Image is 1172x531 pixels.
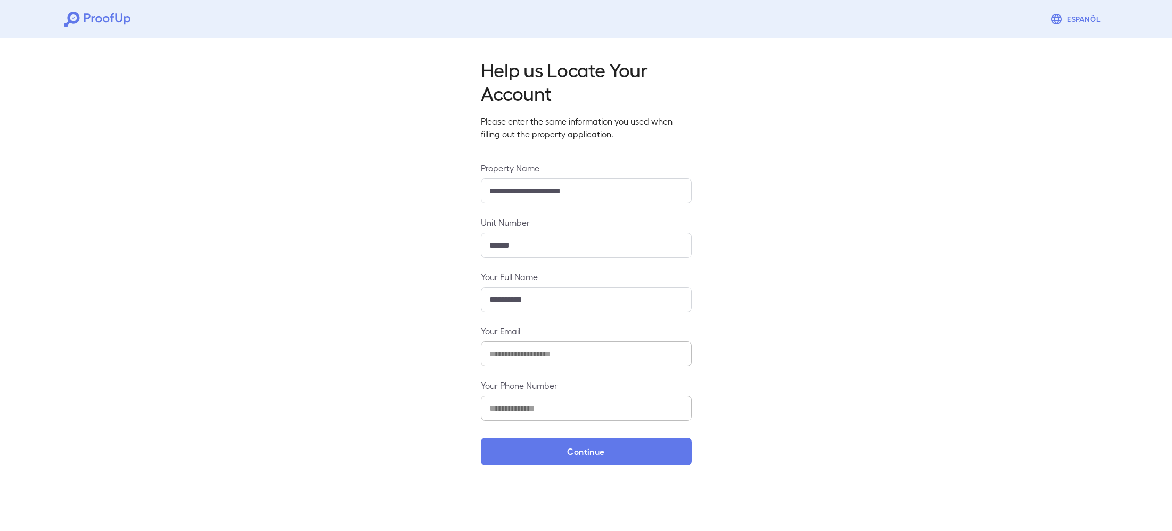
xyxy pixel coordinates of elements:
button: Continue [481,438,692,465]
p: Please enter the same information you used when filling out the property application. [481,115,692,141]
button: Espanõl [1046,9,1108,30]
label: Your Email [481,325,692,337]
h2: Help us Locate Your Account [481,58,692,104]
label: Unit Number [481,216,692,228]
label: Your Full Name [481,271,692,283]
label: Property Name [481,162,692,174]
label: Your Phone Number [481,379,692,391]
